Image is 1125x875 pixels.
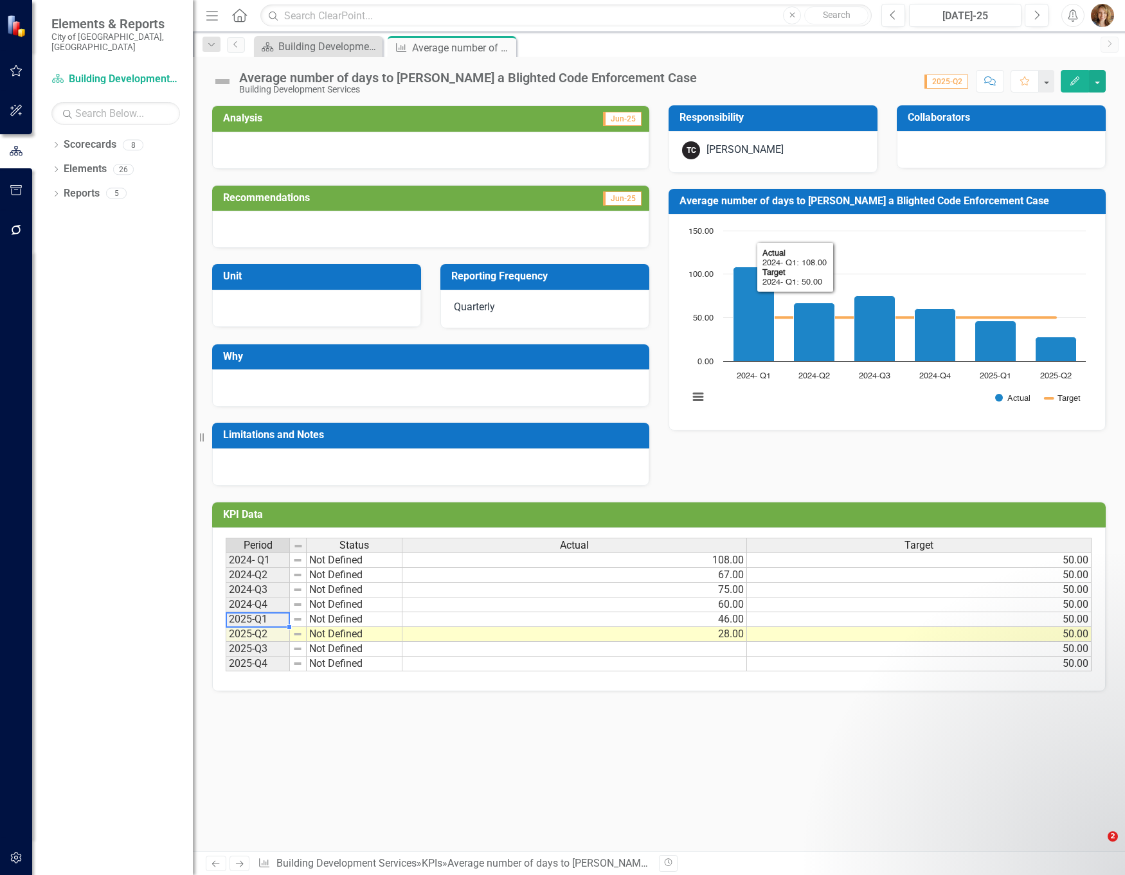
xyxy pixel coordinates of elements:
div: Average number of days to [PERSON_NAME] a Blighted Code Enforcement Case [239,71,697,85]
path: 2024- Q1, 108. Actual. [733,267,775,362]
button: Show Target [1045,393,1081,403]
iframe: Intercom live chat [1081,831,1112,862]
span: Jun-25 [603,112,642,126]
button: View chart menu, Chart [689,388,707,406]
div: Building Development Services [278,39,379,55]
h3: Responsibility [679,112,871,123]
img: 8DAGhfEEPCf229AAAAAElFTkSuQmCC [292,555,303,565]
td: Not Defined [307,612,402,627]
a: KPIs [422,857,442,869]
path: 2024-Q4, 60. Actual. [915,309,956,362]
img: 8DAGhfEEPCf229AAAAAElFTkSuQmCC [292,644,303,654]
td: 50.00 [747,597,1092,612]
td: 50.00 [747,612,1092,627]
div: 26 [113,164,134,175]
h3: Why [223,351,643,362]
h3: Recommendations [223,192,510,204]
td: 2024- Q1 [226,552,290,568]
td: Not Defined [307,642,402,657]
div: Quarterly [440,290,649,328]
td: Not Defined [307,657,402,671]
td: 2025-Q4 [226,657,290,671]
img: 8DAGhfEEPCf229AAAAAElFTkSuQmCC [292,658,303,669]
td: Not Defined [307,627,402,642]
td: 67.00 [402,568,747,583]
div: » » [258,856,649,871]
h3: Reporting Frequency [451,270,643,282]
button: Search [804,6,869,24]
img: 8DAGhfEEPCf229AAAAAElFTkSuQmCC [292,614,303,624]
div: [DATE]-25 [914,8,1017,24]
td: 2024-Q3 [226,583,290,597]
h3: Average number of days to [PERSON_NAME] a Blighted Code Enforcement Case [679,195,1099,207]
td: 75.00 [402,583,747,597]
path: 2024-Q2, 67. Actual. [794,303,835,362]
img: 8DAGhfEEPCf229AAAAAElFTkSuQmCC [292,570,303,580]
a: Building Development Services [257,39,379,55]
a: Building Development Services [51,72,180,87]
a: Building Development Services [276,857,417,869]
text: 2025-Q2 [1040,372,1072,380]
button: Show Actual [995,393,1030,403]
span: 2 [1108,831,1118,842]
a: Reports [64,186,100,201]
td: Not Defined [307,568,402,583]
div: TC [682,141,700,159]
td: 2025-Q1 [226,612,290,627]
text: 150.00 [688,227,714,236]
div: Average number of days to [PERSON_NAME] a Blighted Code Enforcement Case [412,40,513,56]
td: Not Defined [307,597,402,612]
path: 2025-Q2, 28. Actual. [1036,337,1077,362]
path: 2024-Q3, 75. Actual. [854,296,896,362]
h3: KPI Data [223,509,1099,520]
td: 50.00 [747,583,1092,597]
h3: Limitations and Notes [223,429,643,441]
img: 8DAGhfEEPCf229AAAAAElFTkSuQmCC [292,585,303,595]
h3: Analysis [223,112,431,124]
text: 2024-Q4 [919,372,951,380]
div: 8 [123,139,143,150]
svg: Interactive chart [682,224,1092,417]
td: 50.00 [747,568,1092,583]
td: 50.00 [747,657,1092,671]
input: Search ClearPoint... [260,4,872,27]
h3: Unit [223,270,415,282]
img: Not Defined [212,71,233,92]
div: 5 [106,188,127,199]
div: Chart. Highcharts interactive chart. [682,224,1092,417]
text: 2024- Q1 [737,372,771,380]
td: 2025-Q3 [226,642,290,657]
div: [PERSON_NAME] [706,143,784,157]
img: 8DAGhfEEPCf229AAAAAElFTkSuQmCC [292,629,303,639]
text: 0.00 [697,358,714,366]
span: Period [244,540,273,551]
td: 50.00 [747,642,1092,657]
span: 2025-Q2 [924,75,968,89]
td: 2024-Q4 [226,597,290,612]
img: Nichole Plowman [1091,4,1114,27]
img: 8DAGhfEEPCf229AAAAAElFTkSuQmCC [292,599,303,610]
td: 2024-Q2 [226,568,290,583]
td: 108.00 [402,552,747,568]
span: Status [339,540,369,551]
td: 60.00 [402,597,747,612]
div: Building Development Services [239,85,697,94]
td: 28.00 [402,627,747,642]
text: 2024-Q2 [798,372,830,380]
g: Actual, series 1 of 2. Bar series with 6 bars. [733,267,1077,362]
td: Not Defined [307,552,402,568]
span: Elements & Reports [51,16,180,31]
small: City of [GEOGRAPHIC_DATA], [GEOGRAPHIC_DATA] [51,31,180,53]
td: 46.00 [402,612,747,627]
img: 8DAGhfEEPCf229AAAAAElFTkSuQmCC [293,541,303,551]
div: Average number of days to [PERSON_NAME] a Blighted Code Enforcement Case [447,857,809,869]
text: 100.00 [688,270,714,279]
g: Target, series 2 of 2. Line with 6 data points. [751,315,1058,320]
span: Search [823,10,851,20]
td: 50.00 [747,552,1092,568]
text: 2024-Q3 [859,372,890,380]
td: Not Defined [307,583,402,597]
button: [DATE]-25 [909,4,1022,27]
img: ClearPoint Strategy [6,15,29,37]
